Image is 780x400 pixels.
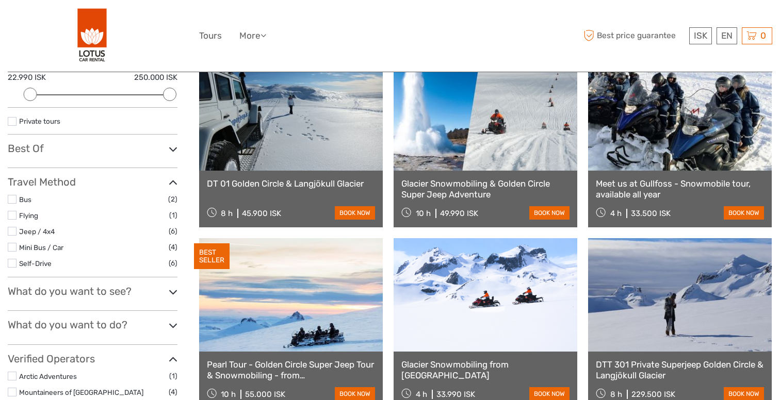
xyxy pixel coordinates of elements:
a: DTT 301 Private Superjeep Golden Circle & Langjökull Glacier [596,359,764,380]
label: 250.000 ISK [134,72,177,83]
span: (1) [169,209,177,221]
a: Self-Drive [19,259,52,268]
span: 4 h [416,390,427,399]
a: Glacier Snowmobiling & Golden Circle Super Jeep Adventure [401,178,570,199]
span: 8 h [610,390,622,399]
h3: Best Of [8,142,177,155]
a: More [239,28,266,43]
h3: What do you want to do? [8,319,177,331]
div: 33.990 ISK [436,390,475,399]
h3: What do you want to see? [8,285,177,297]
a: book now [529,206,570,220]
a: Tours [199,28,222,43]
a: book now [724,206,764,220]
div: 33.500 ISK [631,209,671,218]
a: Bus [19,195,31,204]
span: (6) [169,225,177,237]
a: book now [335,206,375,220]
span: (4) [169,241,177,253]
span: (6) [169,257,177,269]
div: 55.000 ISK [245,390,285,399]
span: ISK [694,30,707,41]
span: 8 h [221,209,233,218]
span: 4 h [610,209,622,218]
a: Private tours [19,117,60,125]
img: 443-e2bd2384-01f0-477a-b1bf-f993e7f52e7d_logo_big.png [77,8,107,64]
a: Mini Bus / Car [19,243,63,252]
div: 49.990 ISK [440,209,478,218]
span: 0 [759,30,768,41]
p: We're away right now. Please check back later! [14,18,117,26]
a: Meet us at Gullfoss - Snowmobile tour, available all year [596,178,764,199]
div: 229.500 ISK [631,390,675,399]
span: Best price guarantee [581,27,687,44]
label: 22.990 ISK [8,72,46,83]
h3: Travel Method [8,176,177,188]
div: EN [717,27,737,44]
a: Mountaineers of [GEOGRAPHIC_DATA] [19,388,143,396]
a: DT 01 Golden Circle & Langjökull Glacier [207,178,375,189]
a: Arctic Adventures [19,372,77,380]
h3: Verified Operators [8,353,177,365]
a: Flying [19,211,38,220]
span: (2) [168,193,177,205]
a: Glacier Snowmobiling from [GEOGRAPHIC_DATA] [401,359,570,380]
a: Jeep / 4x4 [19,227,55,236]
div: 45.900 ISK [242,209,281,218]
span: 10 h [416,209,431,218]
span: (1) [169,370,177,382]
span: 10 h [221,390,236,399]
button: Open LiveChat chat widget [119,16,131,28]
a: Pearl Tour - Golden Circle Super Jeep Tour & Snowmobiling - from [GEOGRAPHIC_DATA] [207,359,375,380]
div: BEST SELLER [194,243,230,269]
span: (4) [169,386,177,398]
